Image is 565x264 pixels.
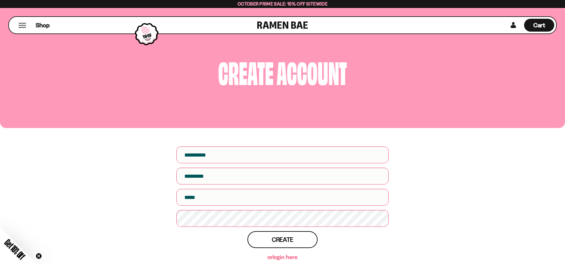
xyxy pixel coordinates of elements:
[36,253,42,259] button: Close teaser
[272,236,293,243] span: Create
[238,1,327,7] span: October Prime Sale: 15% off Sitewide
[36,21,50,29] span: Shop
[524,17,554,33] div: Cart
[247,231,318,248] button: Create
[36,19,50,32] a: Shop
[5,57,560,85] h2: Create account
[533,21,545,29] span: Cart
[267,254,298,261] div: or
[3,237,27,261] span: Get 10% Off
[18,23,26,28] button: Mobile Menu Trigger
[273,254,298,261] a: login here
